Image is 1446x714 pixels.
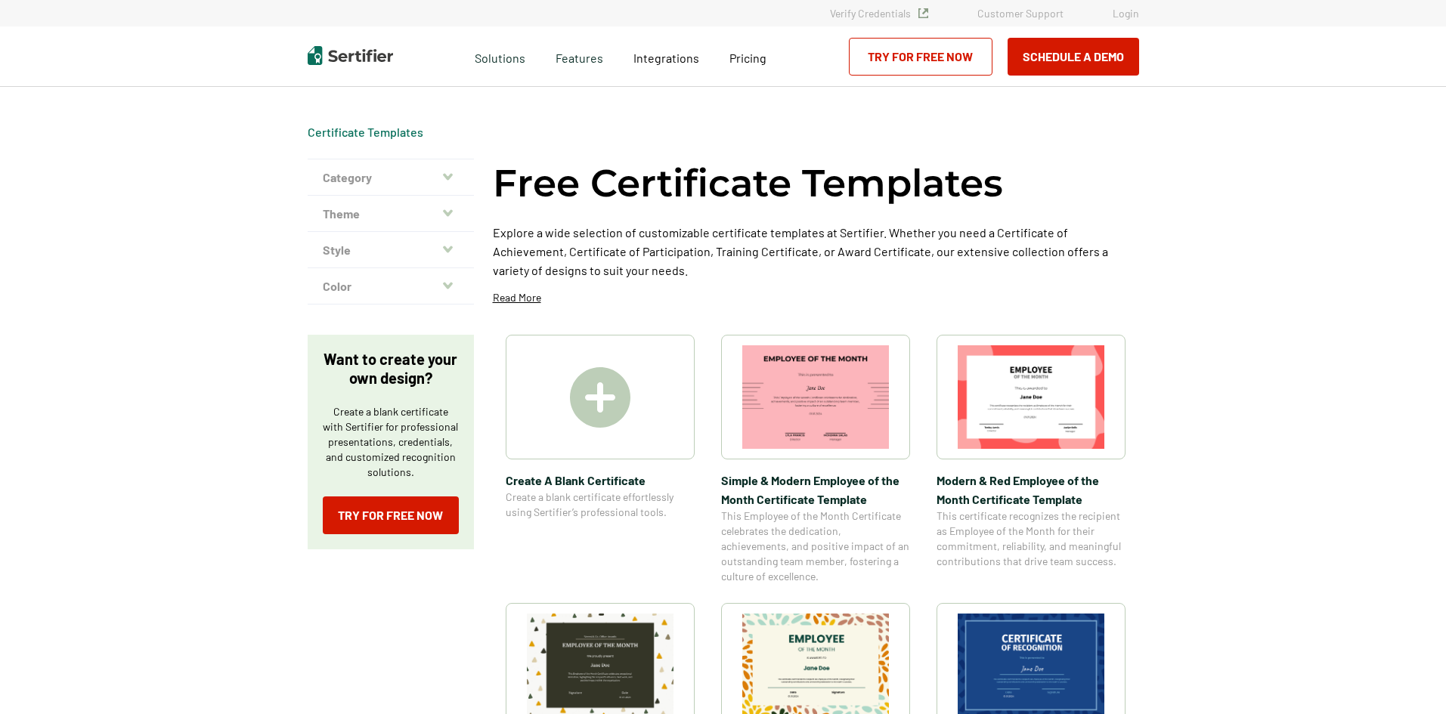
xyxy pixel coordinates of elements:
[1113,7,1139,20] a: Login
[308,159,474,196] button: Category
[506,471,695,490] span: Create A Blank Certificate
[556,47,603,66] span: Features
[977,7,1064,20] a: Customer Support
[958,345,1104,449] img: Modern & Red Employee of the Month Certificate Template
[937,471,1126,508] span: Modern & Red Employee of the Month Certificate Template
[742,345,889,449] img: Simple & Modern Employee of the Month Certificate Template
[937,508,1126,569] span: This certificate recognizes the recipient as Employee of the Month for their commitment, reliabil...
[308,196,474,232] button: Theme
[633,47,699,66] a: Integrations
[918,8,928,18] img: Verified
[729,47,766,66] a: Pricing
[721,335,910,584] a: Simple & Modern Employee of the Month Certificate TemplateSimple & Modern Employee of the Month C...
[506,490,695,520] span: Create a blank certificate effortlessly using Sertifier’s professional tools.
[633,51,699,65] span: Integrations
[475,47,525,66] span: Solutions
[729,51,766,65] span: Pricing
[937,335,1126,584] a: Modern & Red Employee of the Month Certificate TemplateModern & Red Employee of the Month Certifi...
[493,290,541,305] p: Read More
[323,496,459,534] a: Try for Free Now
[308,125,423,140] span: Certificate Templates
[493,223,1139,280] p: Explore a wide selection of customizable certificate templates at Sertifier. Whether you need a C...
[308,232,474,268] button: Style
[721,471,910,508] span: Simple & Modern Employee of the Month Certificate Template
[493,159,1003,208] h1: Free Certificate Templates
[849,38,992,76] a: Try for Free Now
[323,350,459,388] p: Want to create your own design?
[830,7,928,20] a: Verify Credentials
[570,367,630,428] img: Create A Blank Certificate
[308,46,393,65] img: Sertifier | Digital Credentialing Platform
[308,125,423,139] a: Certificate Templates
[308,268,474,304] button: Color
[323,404,459,480] p: Create a blank certificate with Sertifier for professional presentations, credentials, and custom...
[721,508,910,584] span: This Employee of the Month Certificate celebrates the dedication, achievements, and positive impa...
[308,125,423,140] div: Breadcrumb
